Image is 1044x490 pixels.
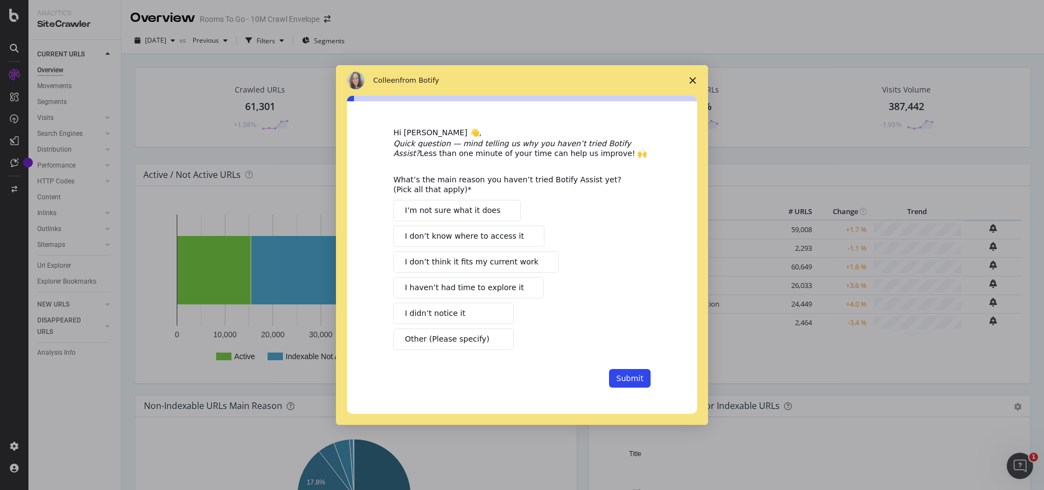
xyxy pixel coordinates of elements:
[393,251,559,273] button: I don’t think it fits my current work
[609,369,651,388] button: Submit
[393,303,514,324] button: I didn’t notice it
[400,76,439,84] span: from Botify
[405,256,538,268] span: I don’t think it fits my current work
[393,139,631,158] i: Quick question — mind telling us why you haven’t tried Botify Assist?
[405,308,465,319] span: I didn’t notice it
[393,200,521,221] button: I’m not sure what it does
[405,333,489,345] span: Other (Please specify)
[393,277,544,298] button: I haven’t had time to explore it
[393,328,514,350] button: Other (Please specify)
[393,175,634,194] div: What’s the main reason you haven’t tried Botify Assist yet? (Pick all that apply)
[677,65,708,96] span: Close survey
[405,230,524,242] span: I don’t know where to access it
[393,128,651,139] div: Hi [PERSON_NAME] 👋,
[393,139,651,158] div: Less than one minute of your time can help us improve! 🙌
[405,282,524,293] span: I haven’t had time to explore it
[373,76,400,84] span: Colleen
[347,72,364,89] img: Profile image for Colleen
[405,205,501,216] span: I’m not sure what it does
[393,226,544,247] button: I don’t know where to access it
